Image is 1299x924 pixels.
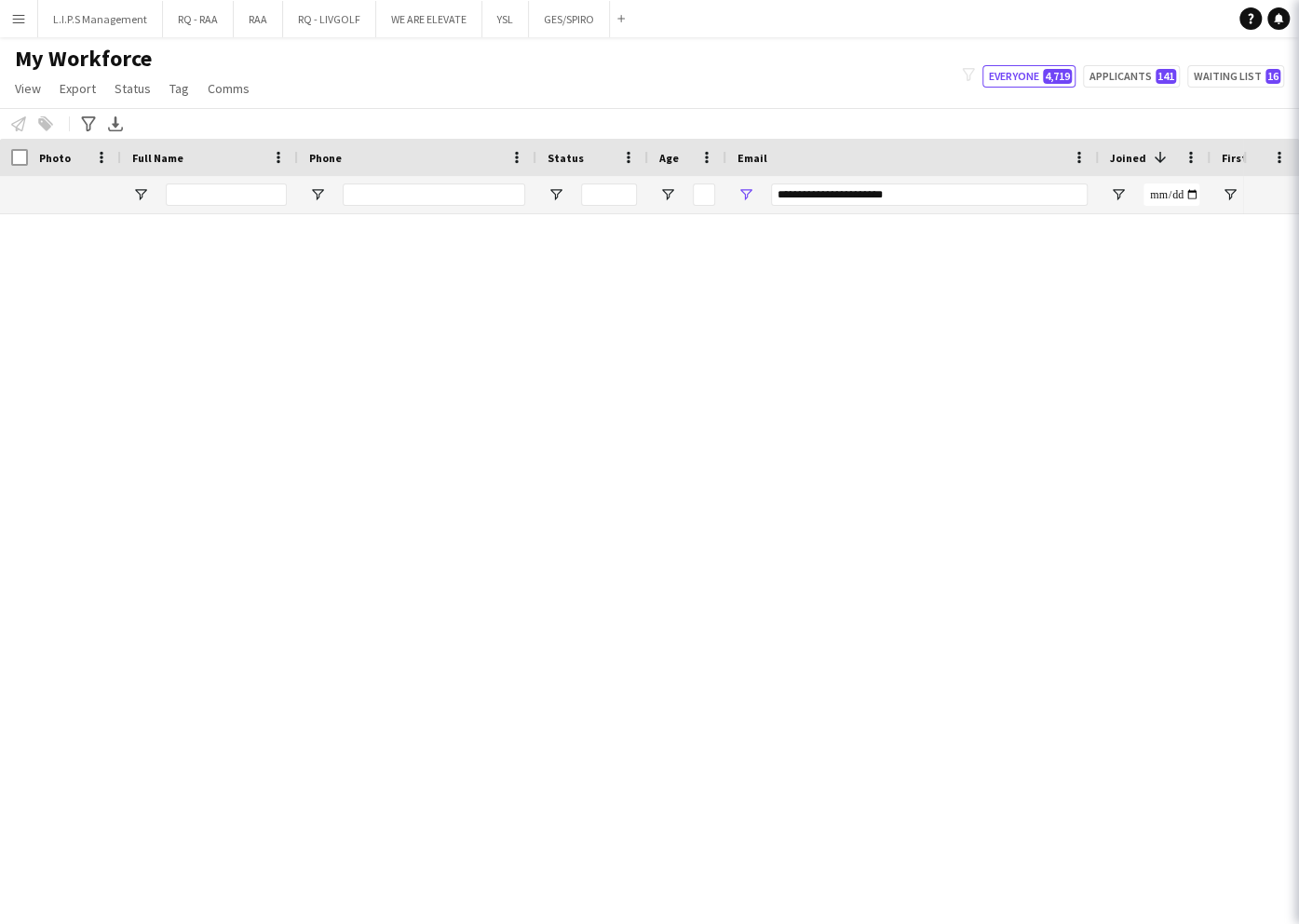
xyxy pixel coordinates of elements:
input: Full Name Filter Input [166,183,287,206]
a: Status [107,76,158,101]
span: 16 [1265,69,1280,84]
button: Waiting list16 [1187,65,1284,88]
input: Status Filter Input [581,183,637,206]
a: Tag [162,76,196,101]
a: Comms [200,76,257,101]
button: WE ARE ELEVATE [376,1,482,37]
input: Age Filter Input [693,183,715,206]
button: Applicants141 [1083,65,1180,88]
input: Email Filter Input [771,183,1088,206]
span: Photo [39,151,71,165]
span: 4,719 [1043,69,1072,84]
span: Tag [169,80,189,97]
input: Joined Filter Input [1143,183,1199,206]
button: GES/SPIRO [529,1,610,37]
span: Phone [309,151,342,165]
button: Open Filter Menu [309,186,326,203]
input: Phone Filter Input [343,183,525,206]
span: Full Name [132,151,183,165]
button: L.I.P.S Management [38,1,163,37]
app-action-btn: Advanced filters [77,113,100,135]
button: Open Filter Menu [737,186,754,203]
span: First Name [1222,151,1279,165]
span: Export [60,80,96,97]
span: Joined [1110,151,1146,165]
app-action-btn: Export XLSX [104,113,127,135]
span: My Workforce [15,45,152,73]
button: Everyone4,719 [982,65,1076,88]
button: Open Filter Menu [132,186,149,203]
button: Open Filter Menu [548,186,564,203]
button: RQ - LIVGOLF [283,1,376,37]
span: 141 [1156,69,1176,84]
span: Age [659,151,679,165]
button: Open Filter Menu [1110,186,1127,203]
span: View [15,80,41,97]
a: Export [52,76,103,101]
span: Status [548,151,584,165]
span: Comms [208,80,250,97]
button: Open Filter Menu [659,186,676,203]
button: RQ - RAA [163,1,234,37]
button: Open Filter Menu [1222,186,1238,203]
span: Email [737,151,767,165]
a: View [7,76,48,101]
span: Status [115,80,151,97]
button: YSL [482,1,529,37]
button: RAA [234,1,283,37]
